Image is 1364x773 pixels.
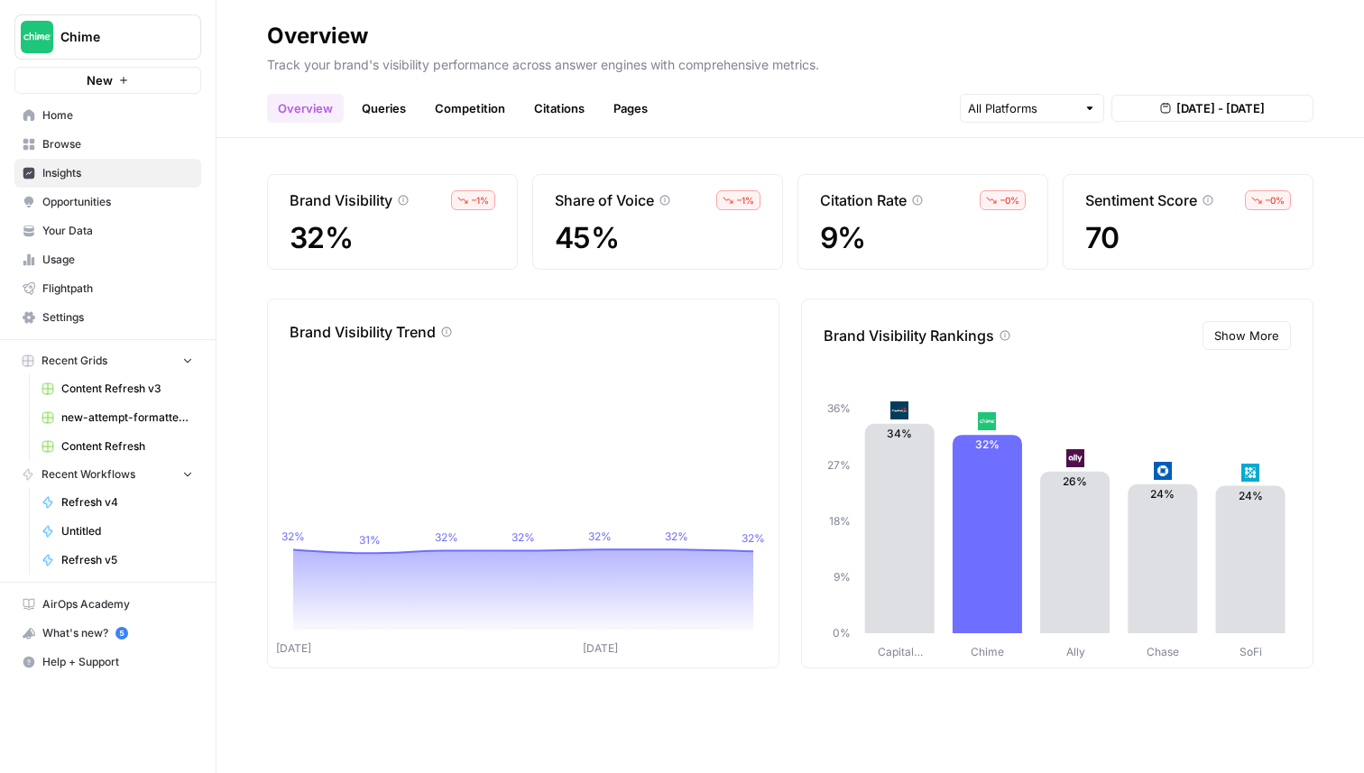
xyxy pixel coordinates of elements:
tspan: 18% [829,514,851,528]
button: New [14,67,201,94]
text: 24% [1150,487,1175,501]
span: Help + Support [42,654,193,670]
a: AirOps Academy [14,590,201,619]
span: Opportunities [42,194,193,210]
tspan: 31% [359,533,381,547]
span: Show More [1214,327,1279,345]
a: Browse [14,130,201,159]
img: mhv33baw7plipcpp00rsngv1nu95 [978,412,996,430]
span: 32% [290,222,495,254]
tspan: 32% [742,531,765,545]
span: new-attempt-formatted.csv [61,410,193,426]
a: Refresh v4 [33,488,201,517]
tspan: [DATE] [583,641,618,655]
span: Settings [42,309,193,326]
tspan: 32% [435,530,458,544]
input: All Platforms [968,99,1076,117]
button: Recent Grids [14,347,201,374]
a: Competition [424,94,516,123]
button: What's new? 5 [14,619,201,648]
div: Overview [267,22,368,51]
a: Content Refresh v3 [33,374,201,403]
p: Citation Rate [820,189,907,211]
text: 5 [119,629,124,638]
a: Overview [267,94,344,123]
tspan: Capital… [878,645,923,658]
p: Track your brand's visibility performance across answer engines with comprehensive metrics. [267,51,1313,74]
span: Recent Workflows [41,466,135,483]
a: Usage [14,245,201,274]
img: 6kpiqdjyeze6p7sw4gv76b3s6kbq [1066,449,1084,467]
span: Refresh v4 [61,494,193,511]
span: Chime [60,28,170,46]
span: Browse [42,136,193,152]
p: Brand Visibility Rankings [824,325,994,346]
text: 34% [887,427,912,440]
img: 055fm6kq8b5qbl7l3b1dn18gw8jg [890,401,908,419]
a: Flightpath [14,274,201,303]
a: Pages [603,94,659,123]
button: Workspace: Chime [14,14,201,60]
span: – 1 % [737,193,754,207]
p: Sentiment Score [1085,189,1197,211]
tspan: 0% [833,626,851,640]
p: Share of Voice [555,189,654,211]
tspan: 36% [827,401,851,415]
text: 32% [975,437,1000,451]
text: 26% [1063,474,1087,488]
a: Content Refresh [33,432,201,461]
span: Recent Grids [41,353,107,369]
tspan: 32% [588,529,612,543]
text: 24% [1239,489,1263,502]
a: Citations [523,94,595,123]
span: – 0 % [1000,193,1019,207]
a: new-attempt-formatted.csv [33,403,201,432]
tspan: Chime [971,645,1004,658]
button: [DATE] - [DATE] [1111,95,1313,122]
span: Untitled [61,523,193,539]
tspan: 32% [665,529,688,543]
span: – 0 % [1266,193,1285,207]
span: – 1 % [472,193,489,207]
button: Recent Workflows [14,461,201,488]
span: 70 [1085,222,1291,254]
tspan: Ally [1066,645,1085,658]
span: Your Data [42,223,193,239]
tspan: 9% [834,570,851,584]
img: Chime Logo [21,21,53,53]
span: Usage [42,252,193,268]
span: 9% [820,222,1026,254]
span: Content Refresh v3 [61,381,193,397]
a: Home [14,101,201,130]
a: Insights [14,159,201,188]
span: 45% [555,222,760,254]
a: Untitled [33,517,201,546]
p: Brand Visibility Trend [290,321,436,343]
span: Content Refresh [61,438,193,455]
span: [DATE] - [DATE] [1176,99,1265,117]
a: Your Data [14,216,201,245]
span: New [87,71,113,89]
tspan: Chase [1147,645,1179,658]
tspan: 27% [827,458,851,472]
span: AirOps Academy [42,596,193,612]
a: Opportunities [14,188,201,216]
img: 3vibx1q1sudvcbtbvr0vc6shfgz6 [1241,464,1259,482]
span: Refresh v5 [61,552,193,568]
img: coj8e531q0s3ia02g5lp8nelrgng [1154,462,1172,480]
a: Refresh v5 [33,546,201,575]
tspan: [DATE] [276,641,311,655]
div: What's new? [15,620,200,647]
tspan: 32% [281,529,305,543]
span: Flightpath [42,281,193,297]
tspan: SoFi [1240,645,1262,658]
button: Show More [1203,321,1291,350]
a: Settings [14,303,201,332]
a: Queries [351,94,417,123]
span: Insights [42,165,193,181]
tspan: 32% [511,530,535,544]
span: Home [42,107,193,124]
button: Help + Support [14,648,201,676]
p: Brand Visibility [290,189,392,211]
a: 5 [115,627,128,640]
